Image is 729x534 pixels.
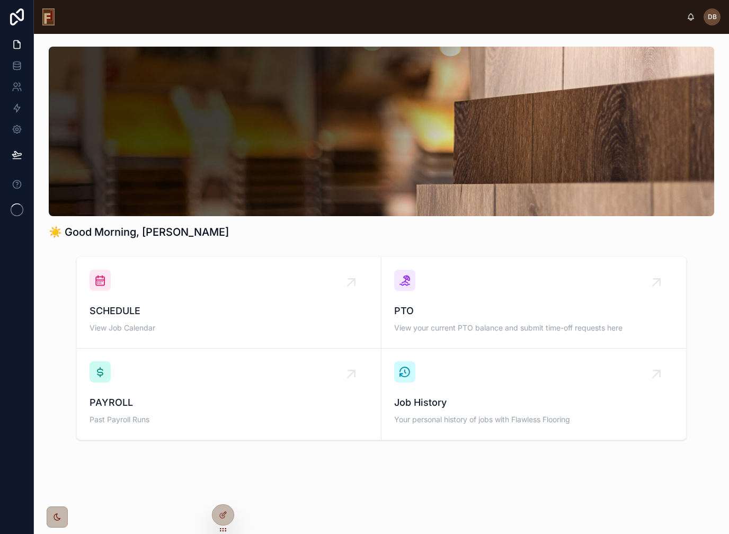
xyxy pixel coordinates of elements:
a: PTOView your current PTO balance and submit time-off requests here [381,257,686,349]
span: PTO [394,304,673,318]
img: App logo [42,8,55,25]
span: PAYROLL [90,395,368,410]
span: Your personal history of jobs with Flawless Flooring [394,414,673,425]
span: DB [708,13,717,21]
span: SCHEDULE [90,304,368,318]
a: Job HistoryYour personal history of jobs with Flawless Flooring [381,349,686,440]
h1: ☀️ Good Morning, [PERSON_NAME] [49,225,229,239]
span: View Job Calendar [90,323,368,333]
div: scrollable content [63,15,687,19]
a: SCHEDULEView Job Calendar [77,257,381,349]
span: View your current PTO balance and submit time-off requests here [394,323,673,333]
span: Past Payroll Runs [90,414,368,425]
span: Job History [394,395,673,410]
a: PAYROLLPast Payroll Runs [77,349,381,440]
